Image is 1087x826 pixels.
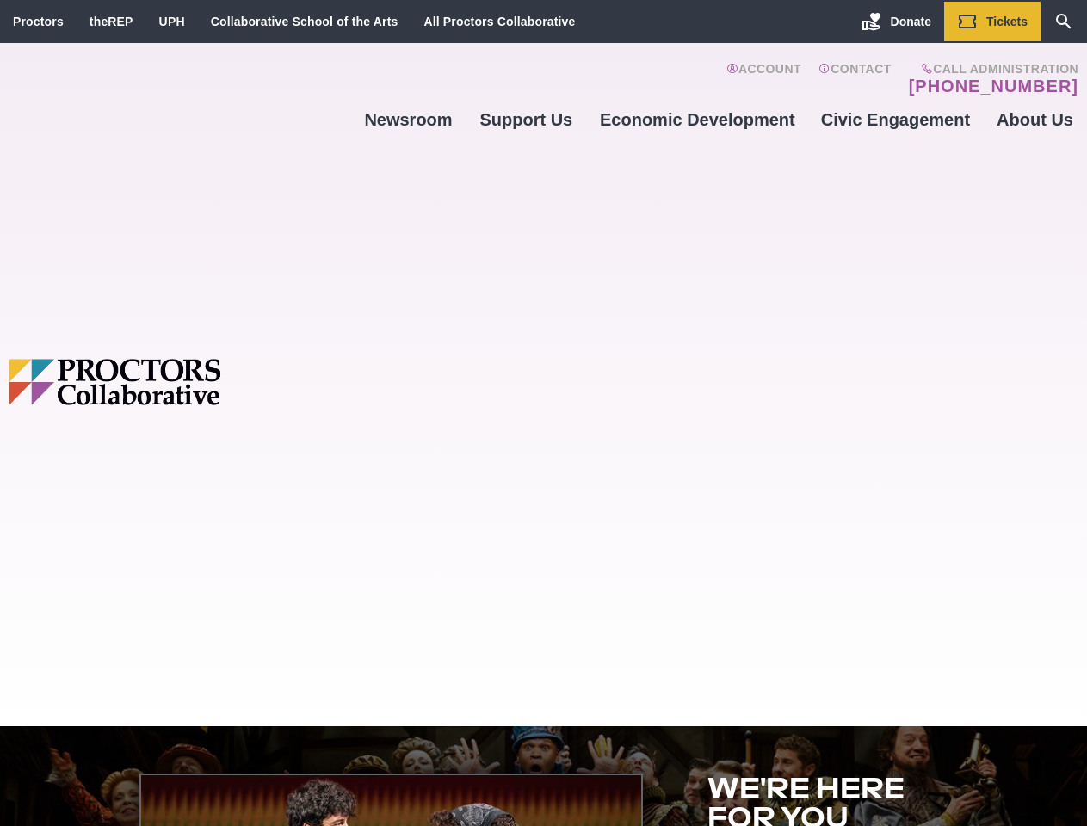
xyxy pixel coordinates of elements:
[904,62,1078,76] span: Call Administration
[726,62,801,96] a: Account
[90,15,133,28] a: theREP
[818,62,892,96] a: Contact
[9,359,351,404] img: Proctors logo
[211,15,398,28] a: Collaborative School of the Arts
[13,15,64,28] a: Proctors
[587,96,808,143] a: Economic Development
[808,96,983,143] a: Civic Engagement
[1041,2,1087,41] a: Search
[466,96,587,143] a: Support Us
[909,76,1078,96] a: [PHONE_NUMBER]
[891,15,931,28] span: Donate
[849,2,944,41] a: Donate
[351,96,465,143] a: Newsroom
[944,2,1041,41] a: Tickets
[983,96,1087,143] a: About Us
[423,15,575,28] a: All Proctors Collaborative
[159,15,185,28] a: UPH
[986,15,1028,28] span: Tickets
